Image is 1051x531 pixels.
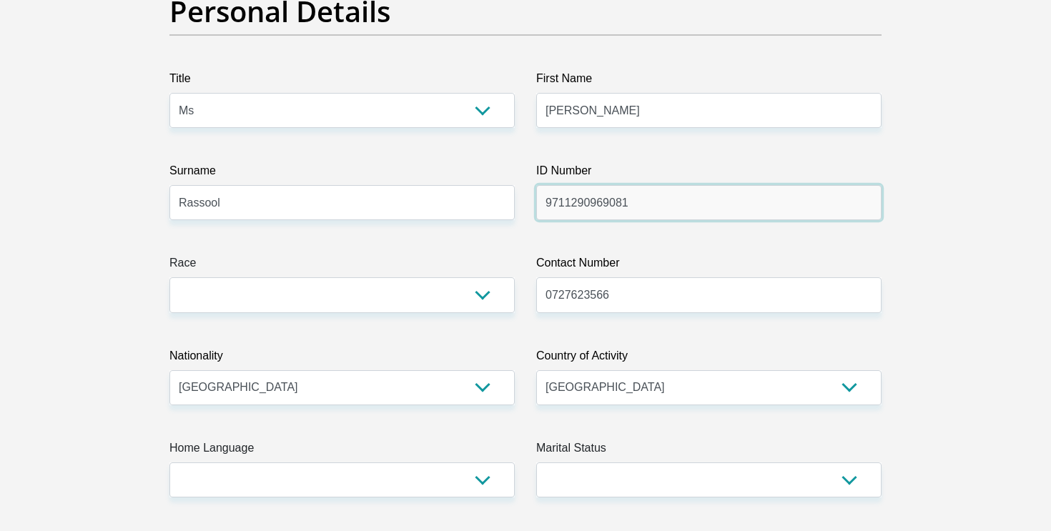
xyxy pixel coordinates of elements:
input: First Name [536,93,882,128]
label: First Name [536,70,882,93]
input: Contact Number [536,277,882,312]
label: Marital Status [536,440,882,462]
input: Surname [169,185,515,220]
label: Race [169,254,515,277]
label: Contact Number [536,254,882,277]
label: Surname [169,162,515,185]
label: ID Number [536,162,882,185]
label: Country of Activity [536,347,882,370]
label: Title [169,70,515,93]
input: ID Number [536,185,882,220]
label: Nationality [169,347,515,370]
label: Home Language [169,440,515,462]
